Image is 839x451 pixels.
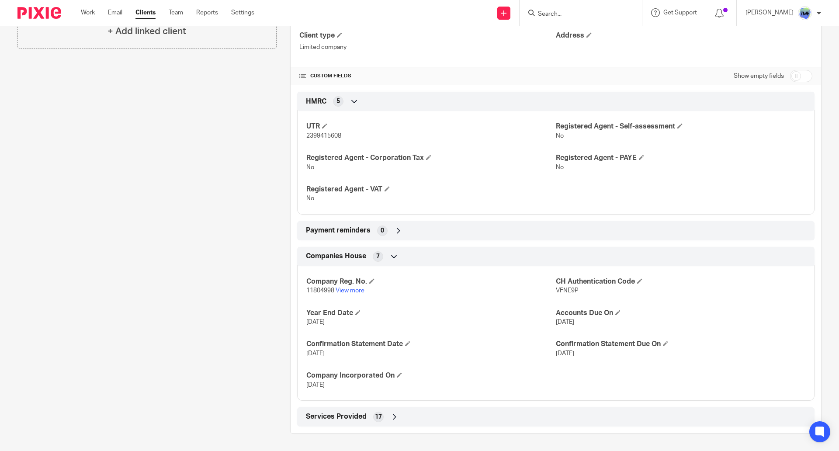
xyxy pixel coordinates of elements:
p: Limited company [299,43,556,52]
span: Payment reminders [306,226,371,235]
h4: + Add linked client [107,24,186,38]
span: No [556,133,564,139]
h4: Client type [299,31,556,40]
h4: Address [556,31,812,40]
span: VFNE9P [556,288,579,294]
span: [DATE] [306,382,325,388]
h4: Company Incorporated On [306,371,556,380]
h4: Registered Agent - PAYE [556,153,805,163]
h4: Company Reg. No. [306,277,556,286]
h4: CUSTOM FIELDS [299,73,556,80]
span: 0 [381,226,384,235]
span: 2399415608 [306,133,341,139]
span: No [306,164,314,170]
span: 11804998 [306,288,334,294]
a: Work [81,8,95,17]
span: Get Support [663,10,697,16]
h4: Accounts Due On [556,309,805,318]
a: Settings [231,8,254,17]
input: Search [537,10,616,18]
span: No [556,164,564,170]
h4: Year End Date [306,309,556,318]
a: View more [336,288,364,294]
span: 17 [375,413,382,421]
h4: Registered Agent - Corporation Tax [306,153,556,163]
span: HMRC [306,97,326,106]
span: [DATE] [306,319,325,325]
span: [DATE] [556,319,574,325]
span: [DATE] [306,350,325,357]
p: [PERSON_NAME] [745,8,794,17]
span: [DATE] [556,350,574,357]
a: Reports [196,8,218,17]
span: 7 [376,252,380,261]
h4: Registered Agent - Self-assessment [556,122,805,131]
span: 5 [336,97,340,106]
span: Companies House [306,252,366,261]
h4: UTR [306,122,556,131]
span: Services Provided [306,412,367,421]
a: Email [108,8,122,17]
h4: Confirmation Statement Date [306,340,556,349]
a: Team [169,8,183,17]
img: Pixie [17,7,61,19]
a: Clients [135,8,156,17]
img: FINAL%20LOGO%20FOR%20TME.png [798,6,812,20]
span: No [306,195,314,201]
label: Show empty fields [734,72,784,80]
h4: Confirmation Statement Due On [556,340,805,349]
h4: Registered Agent - VAT [306,185,556,194]
h4: CH Authentication Code [556,277,805,286]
